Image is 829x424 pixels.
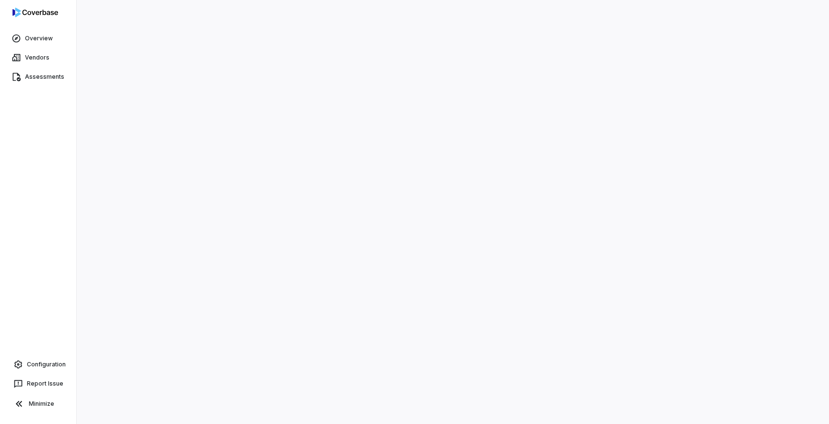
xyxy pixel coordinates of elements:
[27,380,63,388] span: Report Issue
[4,375,72,392] button: Report Issue
[29,400,54,408] span: Minimize
[12,8,58,17] img: logo-D7KZi-bG.svg
[4,356,72,373] a: Configuration
[4,394,72,413] button: Minimize
[25,35,53,42] span: Overview
[25,54,49,61] span: Vendors
[2,68,74,85] a: Assessments
[25,73,64,81] span: Assessments
[27,361,66,368] span: Configuration
[2,49,74,66] a: Vendors
[2,30,74,47] a: Overview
